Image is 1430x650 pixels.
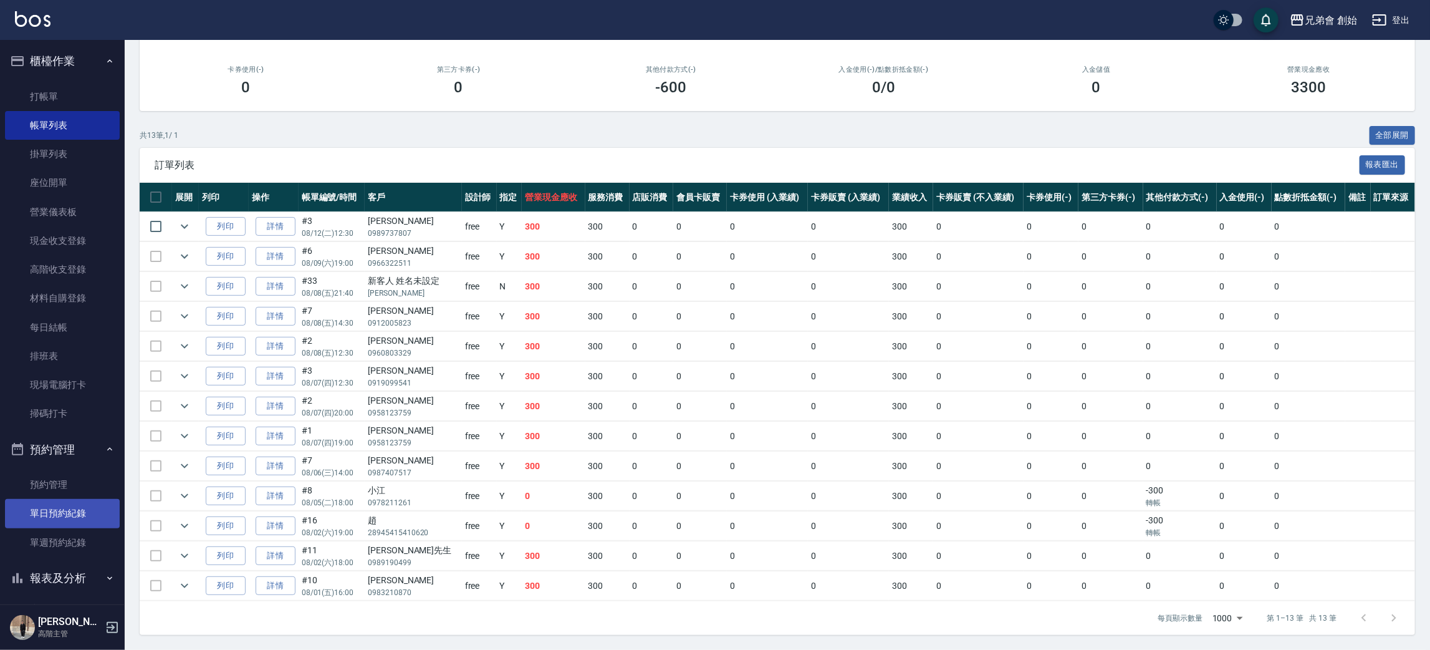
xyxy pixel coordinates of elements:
[1285,7,1362,33] button: 兄弟會 創始
[299,392,365,421] td: #2
[808,212,889,241] td: 0
[206,337,246,356] button: 列印
[1272,212,1345,241] td: 0
[5,45,120,77] button: 櫃檯作業
[302,467,362,478] p: 08/06 (三) 14:00
[889,362,933,391] td: 300
[522,482,585,511] td: 0
[808,482,889,511] td: 0
[808,422,889,451] td: 0
[206,217,246,236] button: 列印
[454,79,463,96] h3: 0
[1078,212,1143,241] td: 0
[522,272,585,301] td: 300
[1272,272,1345,301] td: 0
[630,482,674,511] td: 0
[727,452,808,481] td: 0
[368,454,459,467] div: [PERSON_NAME]
[368,407,459,419] p: 0958123759
[585,332,630,361] td: 300
[5,140,120,168] a: 掛單列表
[889,272,933,301] td: 300
[673,422,727,451] td: 0
[727,482,808,511] td: 0
[206,457,246,476] button: 列印
[249,183,299,212] th: 操作
[1005,65,1188,74] h2: 入金儲值
[1217,392,1272,421] td: 0
[1092,79,1101,96] h3: 0
[497,512,522,541] td: Y
[368,334,459,347] div: [PERSON_NAME]
[889,452,933,481] td: 300
[933,183,1024,212] th: 卡券販賣 (不入業績)
[175,517,194,535] button: expand row
[256,247,295,266] a: 詳情
[1272,362,1345,391] td: 0
[10,615,35,640] img: Person
[5,226,120,255] a: 現金收支登錄
[585,422,630,451] td: 300
[462,422,497,451] td: free
[585,452,630,481] td: 300
[368,484,459,497] div: 小江
[497,392,522,421] td: Y
[140,130,178,141] p: 共 13 筆, 1 / 1
[522,392,585,421] td: 300
[5,499,120,528] a: 單日預約紀錄
[1078,422,1143,451] td: 0
[497,482,522,511] td: Y
[1367,9,1415,32] button: 登出
[889,422,933,451] td: 300
[673,302,727,331] td: 0
[1024,183,1078,212] th: 卡券使用(-)
[1143,392,1217,421] td: 0
[256,517,295,536] a: 詳情
[368,377,459,389] p: 0919099541
[175,367,194,386] button: expand row
[5,562,120,594] button: 報表及分析
[368,215,459,228] div: [PERSON_NAME]
[1078,183,1143,212] th: 第三方卡券(-)
[299,422,365,451] td: #1
[727,242,808,271] td: 0
[5,594,120,626] button: 客戶管理
[727,332,808,361] td: 0
[889,212,933,241] td: 300
[256,457,295,476] a: 詳情
[206,247,246,266] button: 列印
[889,392,933,421] td: 300
[497,422,522,451] td: Y
[1217,183,1272,212] th: 入金使用(-)
[1272,452,1345,481] td: 0
[368,424,459,437] div: [PERSON_NAME]
[933,362,1024,391] td: 0
[175,217,194,236] button: expand row
[5,371,120,399] a: 現場電腦打卡
[1024,332,1078,361] td: 0
[1360,158,1406,170] a: 報表匯出
[1292,79,1327,96] h3: 3300
[15,11,50,27] img: Logo
[673,242,727,271] td: 0
[367,65,550,74] h2: 第三方卡券(-)
[808,183,889,212] th: 卡券販賣 (入業績)
[630,422,674,451] td: 0
[256,397,295,416] a: 詳情
[1371,183,1415,212] th: 訂單來源
[497,212,522,241] td: Y
[889,183,933,212] th: 業績收入
[462,242,497,271] td: free
[1217,482,1272,511] td: 0
[933,332,1024,361] td: 0
[1272,392,1345,421] td: 0
[175,546,194,565] button: expand row
[175,337,194,356] button: expand row
[522,183,585,212] th: 營業現金應收
[462,183,497,212] th: 設計師
[206,517,246,536] button: 列印
[808,362,889,391] td: 0
[38,616,102,628] h5: [PERSON_NAME]
[1078,242,1143,271] td: 0
[206,487,246,506] button: 列印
